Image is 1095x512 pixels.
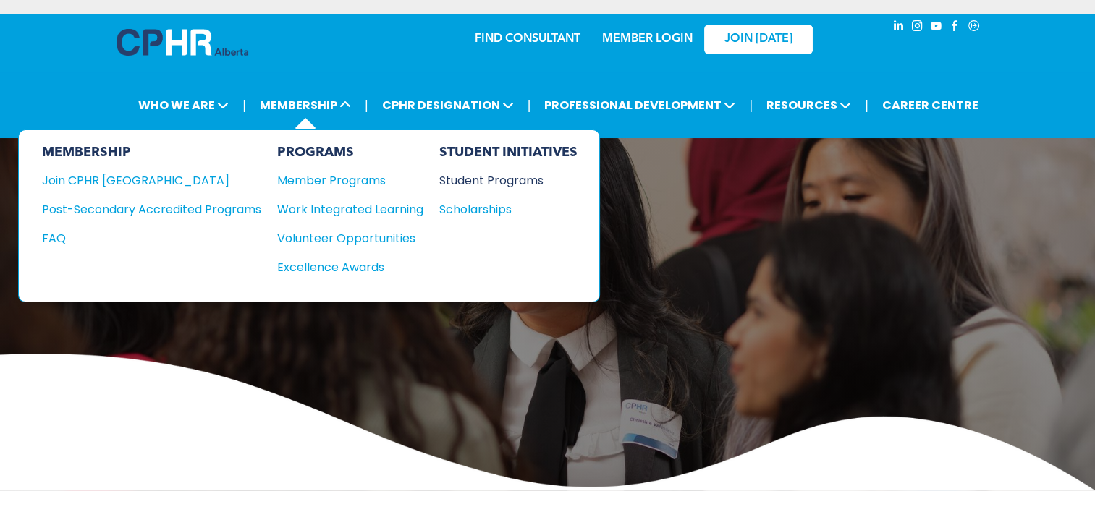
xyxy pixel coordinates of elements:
[277,200,409,218] div: Work Integrated Learning
[42,171,240,189] div: Join CPHR [GEOGRAPHIC_DATA]
[439,145,578,161] div: STUDENT INITIATIVES
[42,200,261,218] a: Post-Secondary Accredited Programs
[439,200,564,218] div: Scholarships
[602,33,693,45] a: MEMBER LOGIN
[528,90,531,120] li: |
[277,171,423,189] a: Member Programs
[378,92,518,119] span: CPHR DESIGNATION
[947,18,963,38] a: facebook
[704,25,813,54] a: JOIN [DATE]
[42,171,261,189] a: Join CPHR [GEOGRAPHIC_DATA]
[878,92,983,119] a: CAREER CENTRE
[277,171,409,189] div: Member Programs
[365,90,368,120] li: |
[277,229,409,247] div: Volunteer Opportunities
[242,90,246,120] li: |
[929,18,944,38] a: youtube
[762,92,855,119] span: RESOURCES
[277,258,423,276] a: Excellence Awards
[277,145,423,161] div: PROGRAMS
[966,18,982,38] a: Social network
[865,90,868,120] li: |
[439,171,578,189] a: Student Programs
[42,145,261,161] div: MEMBERSHIP
[42,200,240,218] div: Post-Secondary Accredited Programs
[277,258,409,276] div: Excellence Awards
[724,33,792,46] span: JOIN [DATE]
[42,229,240,247] div: FAQ
[891,18,907,38] a: linkedin
[117,29,248,56] img: A blue and white logo for cp alberta
[134,92,233,119] span: WHO WE ARE
[475,33,580,45] a: FIND CONSULTANT
[255,92,355,119] span: MEMBERSHIP
[277,200,423,218] a: Work Integrated Learning
[749,90,753,120] li: |
[439,171,564,189] div: Student Programs
[910,18,926,38] a: instagram
[439,200,578,218] a: Scholarships
[540,92,740,119] span: PROFESSIONAL DEVELOPMENT
[277,229,423,247] a: Volunteer Opportunities
[42,229,261,247] a: FAQ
